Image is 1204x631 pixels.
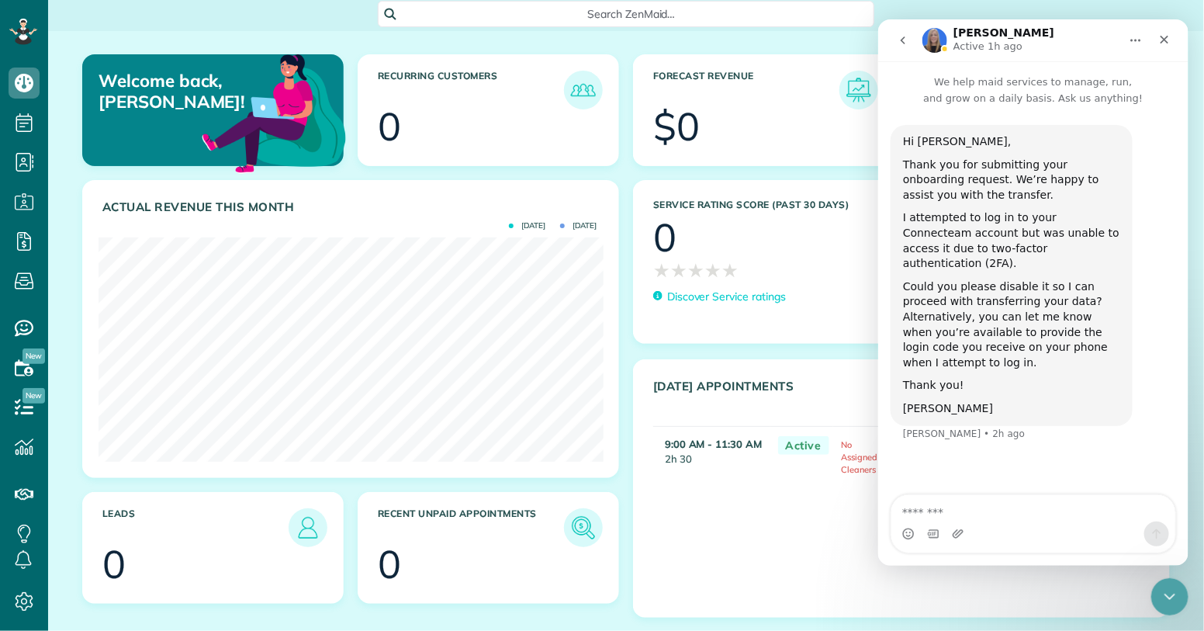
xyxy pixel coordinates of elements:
[99,71,259,112] p: Welcome back, [PERSON_NAME]!
[667,289,786,305] p: Discover Service ratings
[378,107,401,146] div: 0
[102,545,126,584] div: 0
[841,439,877,475] span: No Assigned Cleaners
[665,438,762,450] strong: 9:00 AM - 11:30 AM
[568,75,599,106] img: icon_recurring_customers-cf858462ba22bcd05b5a5880d41d6543d210077de5bb9ebc9590e49fd87d84ed.png
[687,257,704,284] span: ★
[292,512,323,543] img: icon_leads-1bed01f49abd5b7fead27621c3d59655bb73ed531f8eeb49469d10e621d6b896.png
[653,107,700,146] div: $0
[102,508,289,547] h3: Leads
[653,218,676,257] div: 0
[653,289,786,305] a: Discover Service ratings
[102,200,603,214] h3: Actual Revenue this month
[199,36,349,187] img: dashboard_welcome-42a62b7d889689a78055ac9021e634bf52bae3f8056760290aed330b23ab8690.png
[378,545,401,584] div: 0
[653,199,979,210] h3: Service Rating score (past 30 days)
[378,71,564,109] h3: Recurring Customers
[653,71,839,109] h3: Forecast Revenue
[1151,578,1188,615] iframe: Intercom live chat
[509,222,545,230] span: [DATE]
[704,257,721,284] span: ★
[843,75,874,106] img: icon_forecast_revenue-8c13a41c7ed35a8dcfafea3cbb826a0462acb37728057bba2d056411b612bbbe.png
[22,388,45,404] span: New
[568,512,599,543] img: icon_unpaid_appointments-47b8ce3997adf2238b356f14209ab4cced10bd1f174958f3ca8f1d0dd7fffeee.png
[878,19,1188,566] iframe: To enrich screen reader interactions, please activate Accessibility in Grammarly extension settings
[653,380,1111,414] h3: [DATE] Appointments
[378,508,564,547] h3: Recent unpaid appointments
[721,257,739,284] span: ★
[653,426,770,482] td: 2h 30
[778,436,829,456] span: Active
[653,257,670,284] span: ★
[670,257,687,284] span: ★
[22,348,45,364] span: New
[560,222,597,230] span: [DATE]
